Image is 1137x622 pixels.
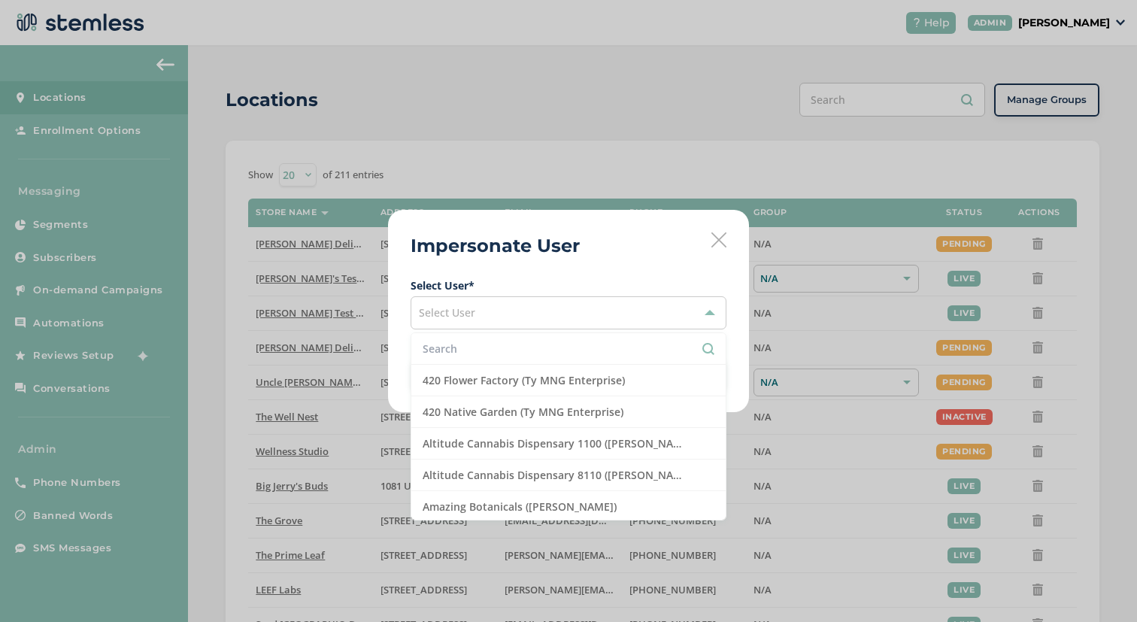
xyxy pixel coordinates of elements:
[411,491,726,523] li: Amazing Botanicals ([PERSON_NAME])
[411,232,580,259] h2: Impersonate User
[411,428,726,460] li: Altitude Cannabis Dispensary 1100 ([PERSON_NAME])
[411,278,726,293] label: Select User
[1062,550,1137,622] iframe: Chat Widget
[423,341,714,357] input: Search
[411,396,726,428] li: 420 Native Garden (Ty MNG Enterprise)
[411,460,726,491] li: Altitude Cannabis Dispensary 8110 ([PERSON_NAME])
[411,365,726,396] li: 420 Flower Factory (Ty MNG Enterprise)
[419,305,475,320] span: Select User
